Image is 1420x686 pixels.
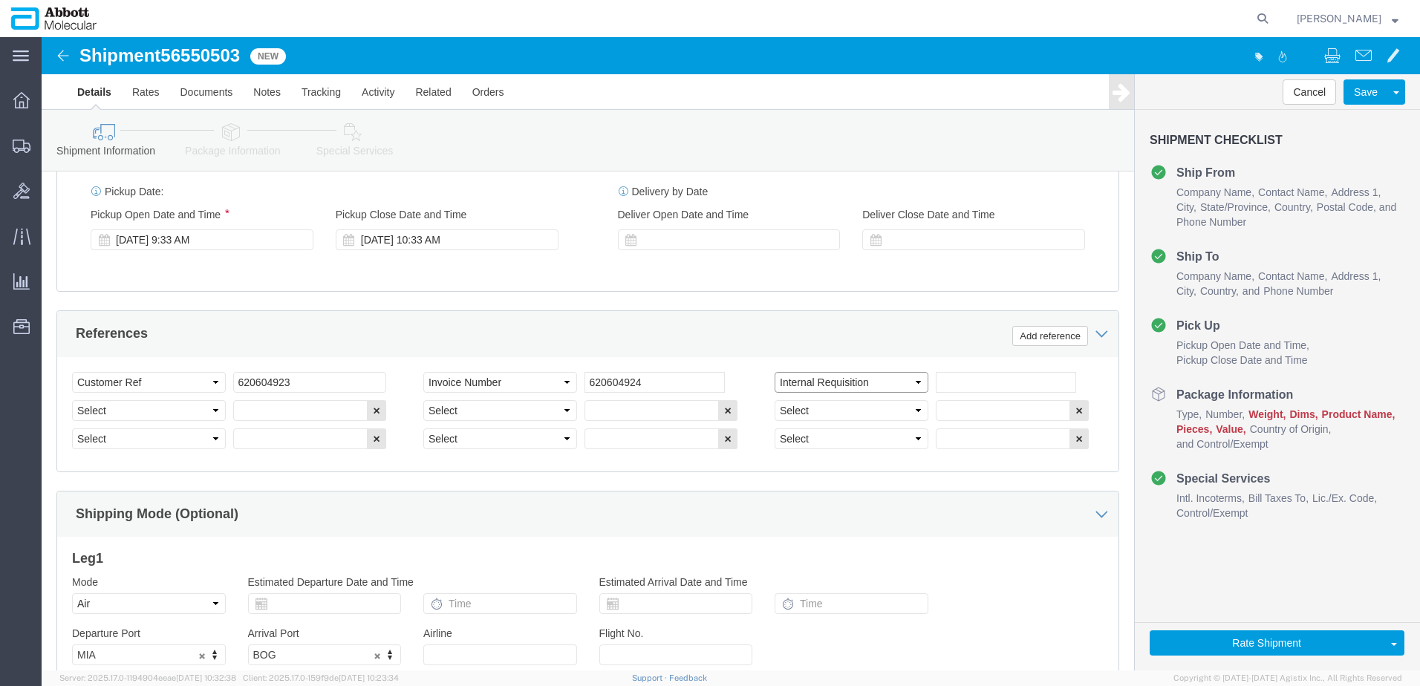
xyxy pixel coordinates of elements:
[1297,10,1381,27] span: Raza Khan
[632,673,669,682] a: Support
[176,673,236,682] span: [DATE] 10:32:38
[339,673,399,682] span: [DATE] 10:23:34
[59,673,236,682] span: Server: 2025.17.0-1194904eeae
[10,7,97,30] img: logo
[1173,672,1402,685] span: Copyright © [DATE]-[DATE] Agistix Inc., All Rights Reserved
[243,673,399,682] span: Client: 2025.17.0-159f9de
[669,673,707,682] a: Feedback
[1296,10,1399,27] button: [PERSON_NAME]
[42,37,1420,670] iframe: FS Legacy Container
